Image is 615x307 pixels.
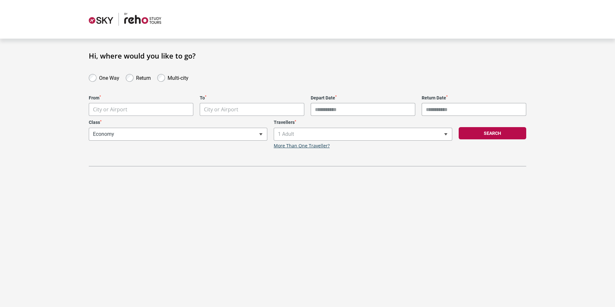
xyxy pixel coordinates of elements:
button: Search [459,127,526,139]
span: City or Airport [204,106,238,113]
label: Multi-city [168,73,188,81]
span: City or Airport [200,103,304,116]
label: Depart Date [311,95,415,101]
label: From [89,95,193,101]
span: Economy [89,128,267,140]
label: Travellers [274,120,452,125]
span: 1 Adult [274,128,452,140]
a: More Than One Traveller? [274,143,330,149]
span: City or Airport [93,106,127,113]
span: City or Airport [89,103,193,116]
label: One Way [99,73,119,81]
span: City or Airport [200,103,304,116]
label: To [200,95,304,101]
span: 1 Adult [274,128,452,141]
span: Economy [89,128,267,141]
label: Return [136,73,151,81]
label: Return Date [422,95,526,101]
label: Class [89,120,267,125]
h1: Hi, where would you like to go? [89,51,526,60]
